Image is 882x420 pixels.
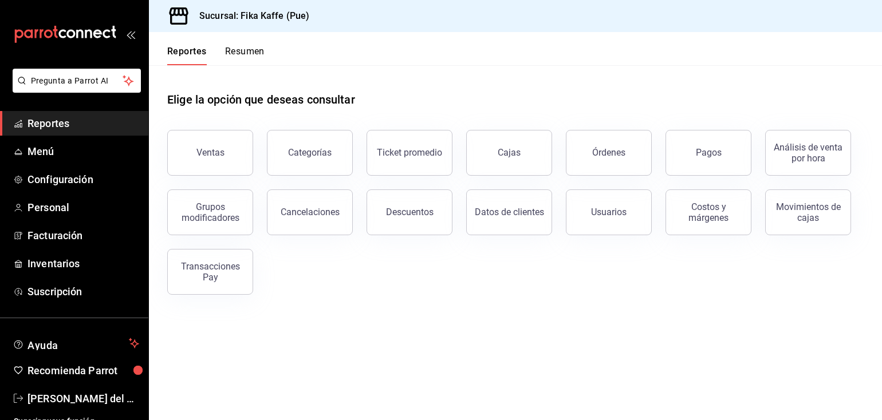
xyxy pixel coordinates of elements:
[591,207,627,217] div: Usuarios
[267,130,353,176] button: Categorías
[27,256,139,271] span: Inventarios
[267,189,353,235] button: Cancelaciones
[466,189,552,235] button: Datos de clientes
[377,147,442,158] div: Ticket promedio
[167,91,355,108] h1: Elige la opción que deseas consultar
[225,46,265,65] button: Resumen
[475,207,544,217] div: Datos de clientes
[673,201,744,223] div: Costos y márgenes
[666,189,751,235] button: Costos y márgenes
[367,189,452,235] button: Descuentos
[498,146,521,160] div: Cajas
[27,200,139,215] span: Personal
[765,130,851,176] button: Análisis de venta por hora
[27,363,139,378] span: Recomienda Parrot
[566,130,652,176] button: Órdenes
[27,144,139,159] span: Menú
[367,130,452,176] button: Ticket promedio
[773,201,844,223] div: Movimientos de cajas
[31,75,123,87] span: Pregunta a Parrot AI
[466,130,552,176] a: Cajas
[190,9,309,23] h3: Sucursal: Fika Kaffe (Pue)
[167,189,253,235] button: Grupos modificadores
[288,147,332,158] div: Categorías
[196,147,225,158] div: Ventas
[386,207,434,217] div: Descuentos
[175,201,246,223] div: Grupos modificadores
[666,130,751,176] button: Pagos
[167,249,253,295] button: Transacciones Pay
[566,189,652,235] button: Usuarios
[27,172,139,187] span: Configuración
[765,189,851,235] button: Movimientos de cajas
[167,46,207,65] button: Reportes
[696,147,722,158] div: Pagos
[27,284,139,299] span: Suscripción
[281,207,340,217] div: Cancelaciones
[27,336,124,350] span: Ayuda
[27,228,139,243] span: Facturación
[167,130,253,176] button: Ventas
[773,142,844,164] div: Análisis de venta por hora
[27,116,139,131] span: Reportes
[592,147,625,158] div: Órdenes
[8,83,141,95] a: Pregunta a Parrot AI
[13,69,141,93] button: Pregunta a Parrot AI
[126,30,135,39] button: open_drawer_menu
[175,261,246,283] div: Transacciones Pay
[27,391,139,406] span: [PERSON_NAME] del Giovane
[167,46,265,65] div: navigation tabs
